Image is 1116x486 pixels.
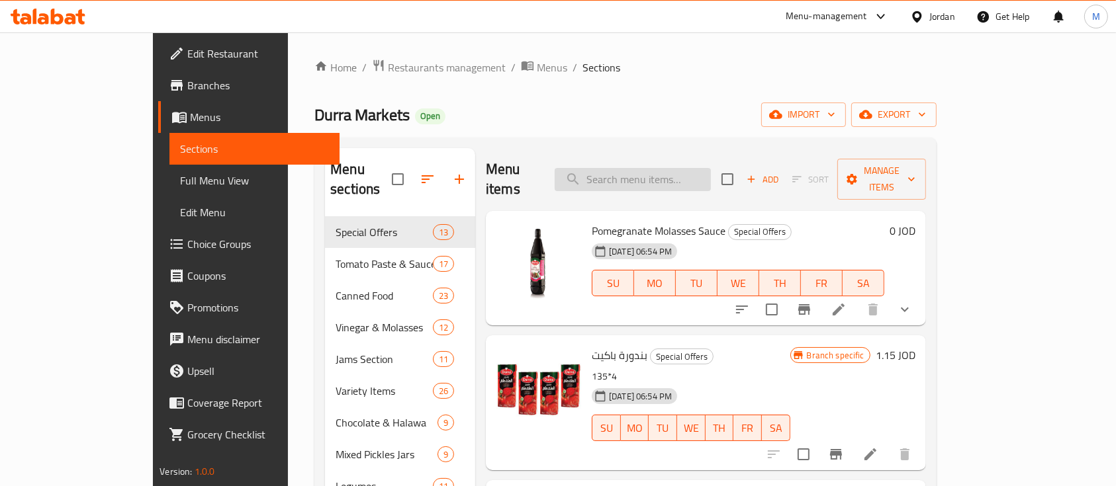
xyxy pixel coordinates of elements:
span: Coverage Report [187,395,329,411]
span: Full Menu View [180,173,329,188]
button: TU [649,415,677,441]
h6: 1.15 JOD [876,346,915,364]
span: Select all sections [384,165,412,193]
div: Tomato Paste & Sauces Section17 [325,248,475,280]
img: بندورة باكيت [496,346,581,430]
span: Branch specific [802,349,870,362]
span: TU [654,419,672,438]
span: Sections [582,60,620,75]
span: Branches [187,77,329,93]
div: items [433,288,454,304]
span: Promotions [187,300,329,315]
span: Restaurants management [388,60,506,75]
span: [DATE] 06:54 PM [604,390,677,403]
span: 17 [434,258,453,270]
div: Variety Items26 [325,375,475,407]
span: 12 [434,321,453,334]
button: export [851,102,937,127]
p: 135*4 [592,368,790,385]
span: MO [626,419,644,438]
span: 13 [434,226,453,239]
li: / [362,60,367,75]
a: Menus [158,101,340,133]
div: items [433,319,454,335]
span: Special Offers [651,349,713,364]
button: FR [801,270,843,296]
div: Jordan [929,9,955,24]
span: export [862,106,926,123]
a: Edit Menu [169,196,340,228]
button: Branch-specific-item [820,438,852,470]
span: Manage items [848,163,915,196]
span: SA [767,419,785,438]
h6: 0 JOD [890,222,915,240]
span: Menus [537,60,567,75]
button: MO [634,270,676,296]
span: Select to update [758,296,786,323]
span: Chocolate & Halawa [336,415,438,430]
span: Coupons [187,268,329,284]
button: TH [706,415,734,441]
li: / [511,60,516,75]
span: Durra Markets [314,100,410,130]
span: Edit Restaurant [187,46,329,61]
button: delete [889,438,921,470]
span: Special Offers [729,224,791,239]
a: Edit Restaurant [158,38,340,69]
input: search [555,168,711,191]
span: Canned Food [336,288,433,304]
a: Restaurants management [372,59,506,76]
svg: Show Choices [897,302,913,317]
span: Tomato Paste & Sauces Section [336,256,433,272]
span: import [772,106,835,123]
div: Chocolate & Halawa9 [325,407,475,438]
h2: Menu sections [330,159,392,199]
span: Pomegranate Molasses Sauce [592,221,725,241]
li: / [573,60,577,75]
button: SA [843,270,884,296]
span: Menu disclaimer [187,331,329,347]
button: delete [857,294,889,325]
button: SU [592,270,634,296]
span: M [1092,9,1100,24]
div: items [433,383,454,399]
div: Open [415,108,445,124]
span: Variety Items [336,383,433,399]
span: SU [598,419,616,438]
button: show more [889,294,921,325]
a: Menu disclaimer [158,323,340,355]
div: Canned Food23 [325,280,475,311]
span: 9 [438,448,453,461]
span: Open [415,110,445,122]
span: Choice Groups [187,236,329,252]
span: Menus [190,109,329,125]
div: Jams Section11 [325,343,475,375]
div: items [438,446,454,462]
span: WE [682,419,700,438]
span: Grocery Checklist [187,426,329,442]
button: SA [762,415,790,441]
div: Jams Section [336,351,433,367]
a: Coupons [158,260,340,292]
span: Edit Menu [180,204,329,220]
span: TH [765,274,796,293]
div: Vinegar & Molasses12 [325,311,475,343]
span: 9 [438,417,453,429]
h2: Menu items [486,159,539,199]
div: Special Offers [336,224,433,240]
a: Grocery Checklist [158,419,340,450]
button: WE [677,415,706,441]
span: WE [723,274,754,293]
a: Upsell [158,355,340,387]
a: Branches [158,69,340,101]
span: MO [639,274,671,293]
span: Upsell [187,363,329,379]
button: FR [733,415,762,441]
span: بندورة باكيت [592,345,647,365]
span: Add item [741,169,784,190]
button: WE [718,270,759,296]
